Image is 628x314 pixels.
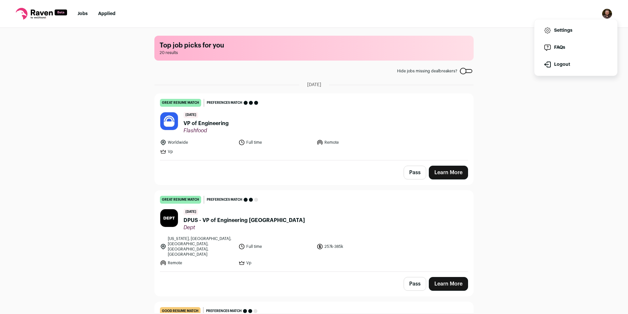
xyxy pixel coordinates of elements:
[160,50,468,55] span: 20 results
[317,236,391,257] li: 257k-385k
[238,139,313,146] li: Full time
[540,40,612,55] a: FAQs
[98,11,115,16] a: Applied
[540,23,612,38] a: Settings
[404,277,426,291] button: Pass
[307,82,321,88] span: [DATE]
[160,139,235,146] li: Worldwide
[155,94,473,160] a: great resume match Preferences match [DATE] VP of Engineering Flashfood Worldwide Full time Remot...
[238,236,313,257] li: Full time
[183,209,198,215] span: [DATE]
[429,166,468,179] a: Learn More
[78,11,88,16] a: Jobs
[160,260,235,266] li: Remote
[160,41,468,50] h1: Top job picks for you
[160,196,201,204] div: great resume match
[207,100,242,106] span: Preferences match
[183,120,229,127] span: VP of Engineering
[429,277,468,291] a: Learn More
[238,260,313,266] li: Vp
[317,139,391,146] li: Remote
[160,209,178,227] img: ad0760beb266a8940dd18df8aa153af74b48a5cef3a09ac4e75d42ceacd803d4.jpg
[160,148,235,155] li: Vp
[207,196,242,203] span: Preferences match
[160,112,178,130] img: 3cdffa2681c52d6299c9a18500431b2b7cf47de5f307c672306ca19820052677.jpg
[183,127,229,134] span: Flashfood
[183,216,305,224] span: DPUS - VP of Engineering [GEOGRAPHIC_DATA]
[404,166,426,179] button: Pass
[602,9,612,19] img: 3409771-medium_jpg
[183,224,305,231] span: Dept
[397,68,457,74] span: Hide jobs missing dealbreakers?
[183,112,198,118] span: [DATE]
[160,236,235,257] li: [US_STATE], [GEOGRAPHIC_DATA], [GEOGRAPHIC_DATA], [GEOGRAPHIC_DATA], [GEOGRAPHIC_DATA]
[160,99,201,107] div: great resume match
[540,57,612,72] button: Logout
[155,191,473,271] a: great resume match Preferences match [DATE] DPUS - VP of Engineering [GEOGRAPHIC_DATA] Dept [US_S...
[602,9,612,19] button: Open dropdown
